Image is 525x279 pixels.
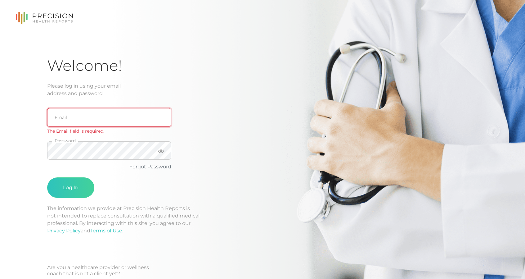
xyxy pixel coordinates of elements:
h1: Welcome! [47,57,478,75]
input: Email [47,108,171,127]
a: Privacy Policy [47,228,81,234]
p: The information we provide at Precision Health Reports is not intended to replace consultation wi... [47,205,478,235]
div: Are you a healthcare provider or wellness coach that is not a client yet? [47,264,478,277]
button: Log In [47,177,94,198]
a: Forgot Password [129,164,171,170]
a: Terms of Use. [90,228,123,234]
div: The Email field is required. [47,128,171,135]
div: Please log in using your email address and password [47,82,478,97]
